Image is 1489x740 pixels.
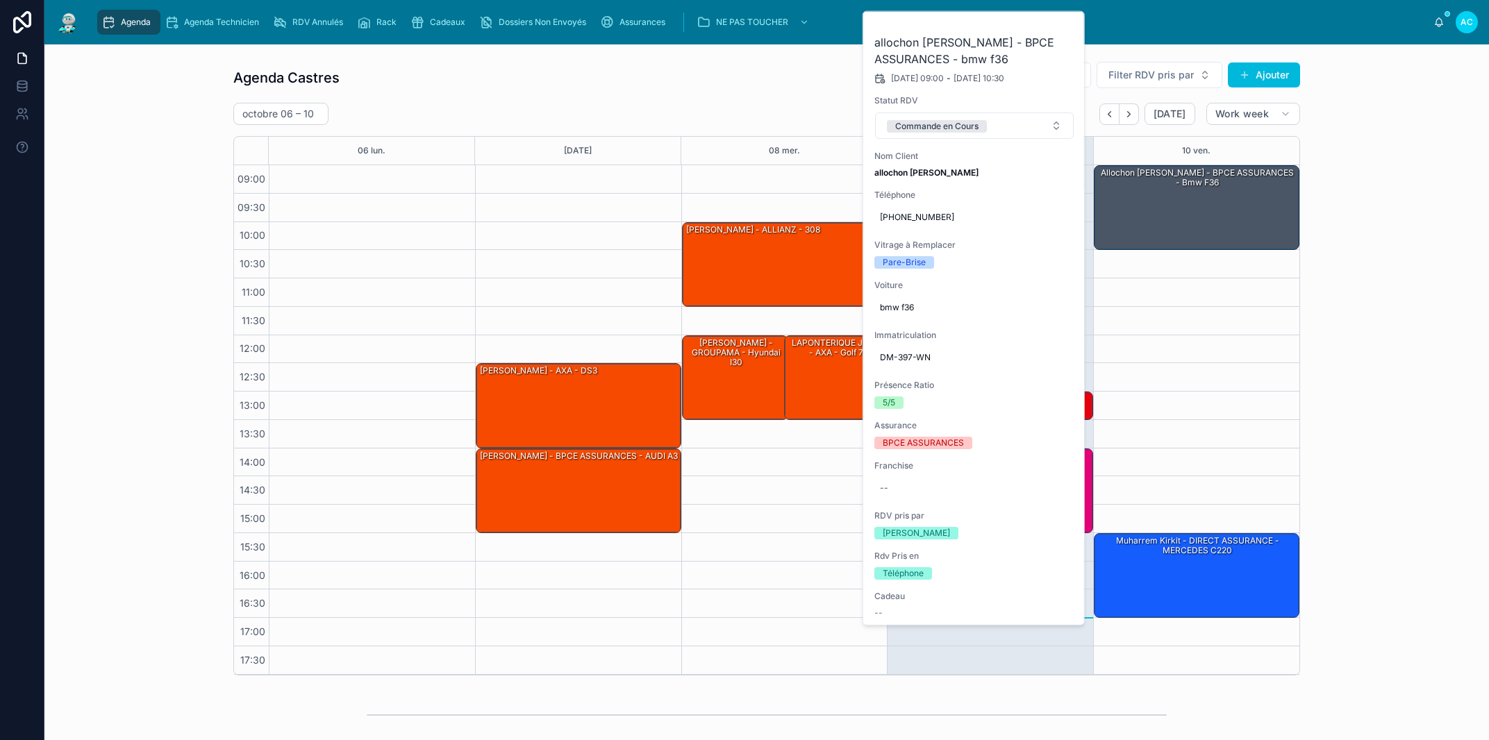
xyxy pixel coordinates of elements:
[685,224,822,236] div: [PERSON_NAME] - ALLIANZ - 308
[880,302,1069,313] span: bmw f36
[880,212,1069,223] span: [PHONE_NUMBER]
[883,396,895,409] div: 5/5
[184,17,259,28] span: Agenda Technicien
[683,336,788,419] div: [PERSON_NAME] - GROUPAMA - hyundai i30
[236,597,269,609] span: 16:30
[874,330,1074,341] span: Immatriculation
[874,550,1074,562] span: Rdv Pris en
[880,352,1069,363] span: DM-397-WN
[476,364,681,447] div: [PERSON_NAME] - AXA - DS3
[406,10,475,35] a: Cadeaux
[874,167,979,178] strong: allochon [PERSON_NAME]
[236,569,269,581] span: 16:00
[121,17,151,28] span: Agenda
[874,591,1074,602] span: Cadeau
[874,510,1074,521] span: RDV pris par
[1206,103,1300,125] button: Work week
[475,10,596,35] a: Dossiers Non Envoyés
[1154,108,1186,120] span: [DATE]
[430,17,465,28] span: Cadeaux
[619,17,665,28] span: Assurances
[883,527,950,539] div: [PERSON_NAME]
[874,190,1074,201] span: Téléphone
[883,567,924,580] div: Téléphone
[1461,17,1473,28] span: AC
[237,654,269,666] span: 17:30
[874,380,1074,391] span: Présence Ratio
[1097,62,1222,88] button: Select Button
[97,10,160,35] a: Agenda
[874,607,883,619] span: --
[1182,137,1211,165] button: 10 ven.
[1228,62,1300,87] button: Ajouter
[1120,103,1139,125] button: Next
[353,10,406,35] a: Rack
[883,437,964,449] div: BPCE ASSURANCES
[1097,167,1298,190] div: allochon [PERSON_NAME] - BPCE ASSURANCES - bmw f36
[376,17,397,28] span: Rack
[1095,534,1299,617] div: muharrem kirkit - DIRECT ASSURANCE - MERCEDES C220
[237,541,269,553] span: 15:30
[292,17,343,28] span: RDV Annulés
[874,280,1074,291] span: Voiture
[238,314,269,326] span: 11:30
[1099,103,1120,125] button: Back
[947,73,951,84] span: -
[237,625,269,637] span: 17:00
[479,450,679,462] div: [PERSON_NAME] - BPCE ASSURANCES - AUDI A3
[92,7,1433,37] div: scrollable content
[1097,535,1298,557] div: muharrem kirkit - DIRECT ASSURANCE - MERCEDES C220
[1145,103,1195,125] button: [DATE]
[954,73,1004,84] span: [DATE] 10:30
[476,449,681,532] div: [PERSON_NAME] - BPCE ASSURANCES - AUDI A3
[874,151,1074,162] span: Nom Client
[236,371,269,382] span: 12:30
[237,512,269,524] span: 15:00
[234,173,269,185] span: 09:00
[236,229,269,241] span: 10:00
[874,460,1074,471] span: Franchise
[883,256,926,269] div: Pare-Brise
[1108,68,1194,82] span: Filter RDV pris par
[874,34,1074,67] h2: allochon [PERSON_NAME] - BPCE ASSURANCES - bmw f36
[596,10,675,35] a: Assurances
[269,10,353,35] a: RDV Annulés
[875,112,1074,139] button: Select Button
[238,286,269,298] span: 11:00
[358,137,385,165] button: 06 lun.
[236,456,269,468] span: 14:00
[234,201,269,213] span: 09:30
[874,239,1074,251] span: Vitrage à Remplacer
[874,95,1074,106] span: Statut RDV
[880,482,888,494] div: --
[479,364,599,377] div: [PERSON_NAME] - AXA - DS3
[236,258,269,269] span: 10:30
[236,342,269,354] span: 12:00
[56,11,81,33] img: App logo
[564,137,592,165] button: [DATE]
[236,484,269,496] span: 14:30
[716,17,788,28] span: NE PAS TOUCHER
[242,107,314,121] h2: octobre 06 – 10
[1095,166,1299,249] div: allochon [PERSON_NAME] - BPCE ASSURANCES - bmw f36
[1215,108,1269,120] span: Work week
[683,223,887,306] div: [PERSON_NAME] - ALLIANZ - 308
[685,337,788,369] div: [PERSON_NAME] - GROUPAMA - hyundai i30
[895,120,979,133] div: Commande en Cours
[874,420,1074,431] span: Assurance
[499,17,586,28] span: Dossiers Non Envoyés
[769,137,800,165] button: 08 mer.
[891,73,944,84] span: [DATE] 09:00
[236,399,269,411] span: 13:00
[785,336,886,419] div: LAPONTERIQUE Julien - AXA - Golf 7
[233,68,340,87] h1: Agenda Castres
[236,428,269,439] span: 13:30
[160,10,269,35] a: Agenda Technicien
[692,10,816,35] a: NE PAS TOUCHER
[787,337,885,360] div: LAPONTERIQUE Julien - AXA - Golf 7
